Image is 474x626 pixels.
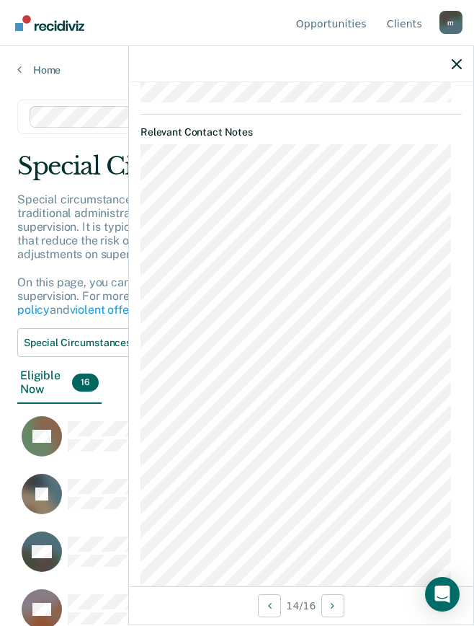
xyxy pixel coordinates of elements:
[72,374,99,392] span: 16
[439,11,462,34] button: Profile dropdown button
[17,531,402,588] div: CaseloadOpportunityCell-340AU
[17,151,457,193] div: Special Circumstances Supervision
[17,289,388,317] a: supervision levels policy
[24,337,153,349] span: Special Circumstances Supervision
[258,594,281,617] button: Previous Opportunity
[17,415,402,473] div: CaseloadOpportunityCell-808BA
[17,363,102,403] div: Eligible Now
[15,15,84,31] img: Recidiviz
[129,586,473,625] div: 14 / 16
[17,193,451,317] p: Special circumstances supervision allows reentrants who are not eligible for traditional administ...
[17,63,457,76] a: Home
[70,303,172,317] a: violent offenses list
[425,577,460,612] div: Open Intercom Messenger
[321,594,344,617] button: Next Opportunity
[17,473,402,531] div: CaseloadOpportunityCell-329HF
[439,11,462,34] div: m
[125,363,216,403] div: Almost Eligible
[140,126,462,138] dt: Relevant Contact Notes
